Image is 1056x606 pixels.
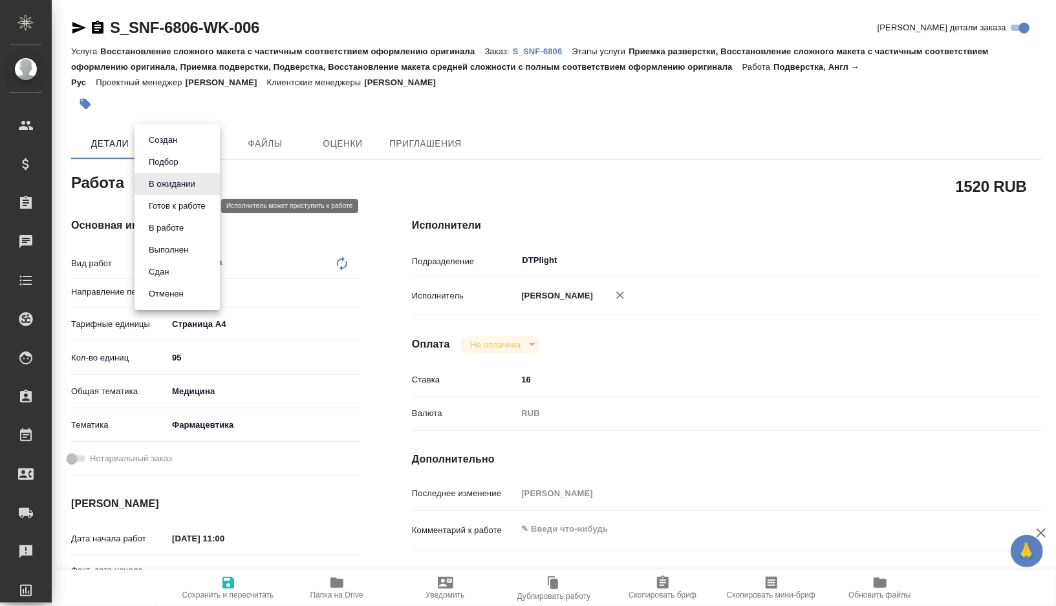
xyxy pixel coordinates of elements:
button: Сдан [145,265,173,279]
button: Отменен [145,287,188,301]
button: В ожидании [145,177,199,191]
button: В работе [145,221,188,235]
button: Готов к работе [145,199,210,213]
button: Выполнен [145,243,192,257]
button: Подбор [145,155,182,169]
button: Создан [145,133,181,147]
